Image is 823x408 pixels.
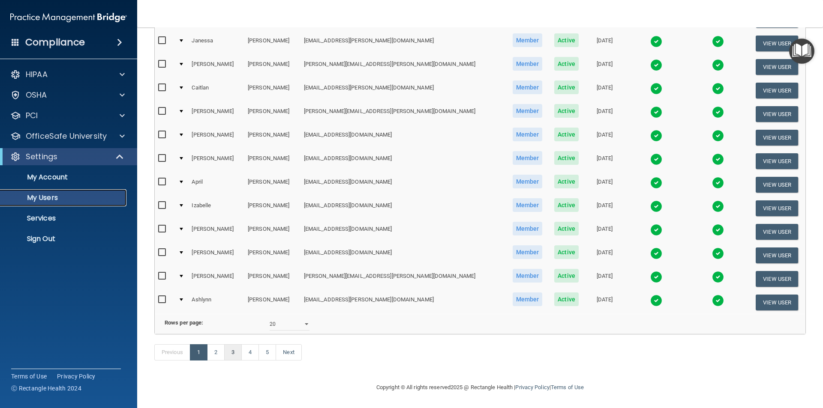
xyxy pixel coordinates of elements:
a: Settings [10,152,124,162]
td: [PERSON_NAME] [244,32,300,55]
p: OSHA [26,90,47,100]
img: tick.e7d51cea.svg [650,59,662,71]
button: View User [756,224,798,240]
td: [DATE] [584,79,625,102]
img: tick.e7d51cea.svg [712,130,724,142]
td: [EMAIL_ADDRESS][DOMAIN_NAME] [300,244,506,267]
p: My Users [6,194,123,202]
td: [DATE] [584,220,625,244]
button: View User [756,200,798,216]
a: OSHA [10,90,125,100]
a: Privacy Policy [515,384,549,390]
span: Ⓒ Rectangle Health 2024 [11,384,81,393]
a: 1 [190,344,207,360]
td: [EMAIL_ADDRESS][DOMAIN_NAME] [300,126,506,149]
img: tick.e7d51cea.svg [650,224,662,236]
button: View User [756,59,798,75]
img: tick.e7d51cea.svg [712,247,724,259]
span: Member [513,80,543,94]
img: tick.e7d51cea.svg [712,177,724,189]
p: My Account [6,173,123,182]
span: Member [513,57,543,71]
td: [PERSON_NAME] [188,102,244,126]
button: View User [756,295,798,310]
a: 5 [258,344,276,360]
td: [EMAIL_ADDRESS][PERSON_NAME][DOMAIN_NAME] [300,79,506,102]
span: Member [513,175,543,188]
td: [PERSON_NAME] [188,55,244,79]
img: tick.e7d51cea.svg [650,36,662,48]
td: [PERSON_NAME] [244,244,300,267]
span: Member [513,222,543,235]
td: [DATE] [584,55,625,79]
span: Member [513,292,543,306]
td: [DATE] [584,149,625,173]
img: tick.e7d51cea.svg [712,36,724,48]
td: April [188,173,244,197]
a: 2 [207,344,225,360]
span: Member [513,198,543,212]
span: Active [554,151,579,165]
td: [PERSON_NAME] [188,220,244,244]
button: View User [756,83,798,98]
img: tick.e7d51cea.svg [650,106,662,118]
td: [PERSON_NAME] [188,267,244,291]
img: tick.e7d51cea.svg [650,153,662,165]
img: tick.e7d51cea.svg [650,130,662,142]
button: View User [756,271,798,287]
td: [EMAIL_ADDRESS][DOMAIN_NAME] [300,220,506,244]
span: Member [513,104,543,118]
td: [PERSON_NAME] [244,149,300,173]
img: tick.e7d51cea.svg [650,200,662,212]
a: Next [276,344,301,360]
span: Member [513,128,543,141]
img: tick.e7d51cea.svg [712,200,724,212]
span: Member [513,245,543,259]
img: tick.e7d51cea.svg [712,106,724,118]
td: [PERSON_NAME] [188,126,244,149]
b: Rows per page: [165,319,203,326]
p: Settings [26,152,57,162]
img: tick.e7d51cea.svg [650,295,662,307]
h4: Compliance [25,36,85,48]
span: Active [554,33,579,47]
span: Active [554,128,579,141]
span: Active [554,198,579,212]
span: Active [554,292,579,306]
span: Active [554,222,579,235]
td: Caitlan [188,79,244,102]
img: tick.e7d51cea.svg [650,271,662,283]
button: View User [756,106,798,122]
button: View User [756,36,798,51]
a: Previous [154,344,190,360]
button: Open Resource Center [789,39,814,64]
td: [DATE] [584,267,625,291]
div: Copyright © All rights reserved 2025 @ Rectangle Health | | [324,374,637,401]
img: tick.e7d51cea.svg [712,153,724,165]
span: Active [554,269,579,283]
a: 3 [224,344,242,360]
td: [PERSON_NAME] [188,149,244,173]
span: Active [554,57,579,71]
img: PMB logo [10,9,127,26]
td: [PERSON_NAME] [188,244,244,267]
td: [DATE] [584,32,625,55]
td: [PERSON_NAME] [244,102,300,126]
td: Izabelle [188,197,244,220]
button: View User [756,177,798,193]
td: [EMAIL_ADDRESS][DOMAIN_NAME] [300,149,506,173]
span: Active [554,175,579,188]
td: [PERSON_NAME] [244,267,300,291]
td: [PERSON_NAME] [244,126,300,149]
button: View User [756,247,798,263]
span: Member [513,269,543,283]
a: HIPAA [10,69,125,80]
p: OfficeSafe University [26,131,107,141]
a: Terms of Use [551,384,584,390]
td: [DATE] [584,291,625,314]
p: Sign Out [6,235,123,243]
td: [DATE] [584,126,625,149]
td: [PERSON_NAME] [244,291,300,314]
img: tick.e7d51cea.svg [712,59,724,71]
td: [PERSON_NAME] [244,220,300,244]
